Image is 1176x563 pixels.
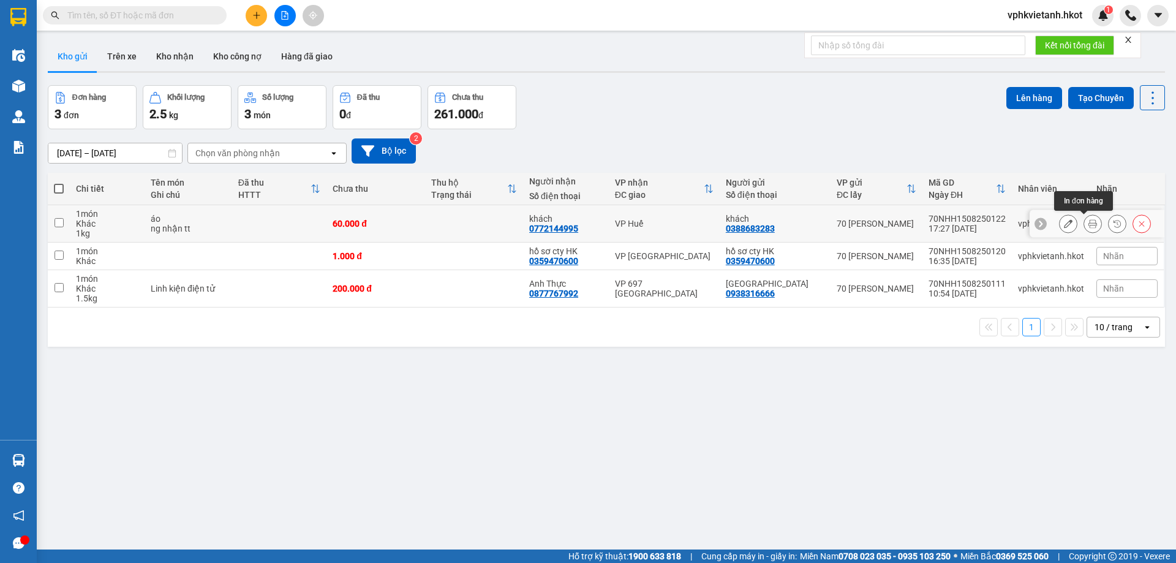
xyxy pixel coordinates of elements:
[271,42,342,71] button: Hàng đã giao
[800,550,951,563] span: Miền Nam
[996,551,1049,561] strong: 0369 525 060
[1096,184,1158,194] div: Nhãn
[12,141,25,154] img: solution-icon
[837,284,916,293] div: 70 [PERSON_NAME]
[195,147,280,159] div: Chọn văn phòng nhận
[146,42,203,71] button: Kho nhận
[1124,36,1133,44] span: close
[76,246,138,256] div: 1 món
[13,482,24,494] span: question-circle
[281,11,289,20] span: file-add
[274,5,296,26] button: file-add
[1106,6,1110,14] span: 1
[929,190,996,200] div: Ngày ĐH
[615,219,714,229] div: VP Huế
[238,190,311,200] div: HTTT
[339,107,346,121] span: 0
[701,550,797,563] span: Cung cấp máy in - giấy in:
[478,110,483,120] span: đ
[425,173,523,205] th: Toggle SortBy
[151,284,226,293] div: Linh kiện điện tử
[13,510,24,521] span: notification
[51,11,59,20] span: search
[262,93,293,102] div: Số lượng
[1108,552,1117,561] span: copyright
[97,42,146,71] button: Trên xe
[238,178,311,187] div: Đã thu
[333,284,418,293] div: 200.000 đ
[76,209,138,219] div: 1 món
[244,107,251,121] span: 3
[1095,321,1133,333] div: 10 / trang
[329,148,339,158] svg: open
[12,49,25,62] img: warehouse-icon
[837,251,916,261] div: 70 [PERSON_NAME]
[151,190,226,200] div: Ghi chú
[529,246,603,256] div: hồ sơ cty HK
[55,107,61,121] span: 3
[12,454,25,467] img: warehouse-icon
[1045,39,1104,52] span: Kết nối tổng đài
[48,42,97,71] button: Kho gửi
[149,107,167,121] span: 2.5
[10,8,26,26] img: logo-vxr
[929,279,1006,289] div: 70NHH1508250111
[410,132,422,145] sup: 2
[922,173,1012,205] th: Toggle SortBy
[1018,184,1084,194] div: Nhân viên
[346,110,351,120] span: đ
[615,178,704,187] div: VP nhận
[13,537,24,549] span: message
[529,191,603,201] div: Số điện thoại
[1035,36,1114,55] button: Kết nối tổng đài
[726,190,824,200] div: Số điện thoại
[254,110,271,120] span: món
[303,5,324,26] button: aim
[232,173,327,205] th: Toggle SortBy
[352,138,416,164] button: Bộ lọc
[333,85,421,129] button: Đã thu0đ
[726,256,775,266] div: 0359470600
[1103,251,1124,261] span: Nhãn
[169,110,178,120] span: kg
[726,178,824,187] div: Người gửi
[615,190,704,200] div: ĐC giao
[76,184,138,194] div: Chi tiết
[998,7,1092,23] span: vphkvietanh.hkot
[76,229,138,238] div: 1 kg
[252,11,261,20] span: plus
[929,246,1006,256] div: 70NHH1508250120
[1006,87,1062,109] button: Lên hàng
[309,11,317,20] span: aim
[143,85,232,129] button: Khối lượng2.5kg
[960,550,1049,563] span: Miền Bắc
[837,219,916,229] div: 70 [PERSON_NAME]
[954,554,957,559] span: ⚪️
[568,550,681,563] span: Hỗ trợ kỹ thuật:
[1068,87,1134,109] button: Tạo Chuyến
[12,80,25,93] img: warehouse-icon
[1018,284,1084,293] div: vphkvietanh.hkot
[151,178,226,187] div: Tên món
[431,190,507,200] div: Trạng thái
[48,143,182,163] input: Select a date range.
[238,85,326,129] button: Số lượng3món
[529,289,578,298] div: 0877767992
[831,173,922,205] th: Toggle SortBy
[76,284,138,293] div: Khác
[1018,251,1084,261] div: vphkvietanh.hkot
[72,93,106,102] div: Đơn hàng
[76,293,138,303] div: 1.5 kg
[1018,219,1084,229] div: vphkvietanh.hkot
[1104,6,1113,14] sup: 1
[1153,10,1164,21] span: caret-down
[333,219,418,229] div: 60.000 đ
[76,219,138,229] div: Khác
[529,224,578,233] div: 0772144995
[76,256,138,266] div: Khác
[529,176,603,186] div: Người nhận
[726,246,824,256] div: hồ sơ cty HK
[151,214,226,224] div: áo
[1059,214,1077,233] div: Sửa đơn hàng
[609,173,720,205] th: Toggle SortBy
